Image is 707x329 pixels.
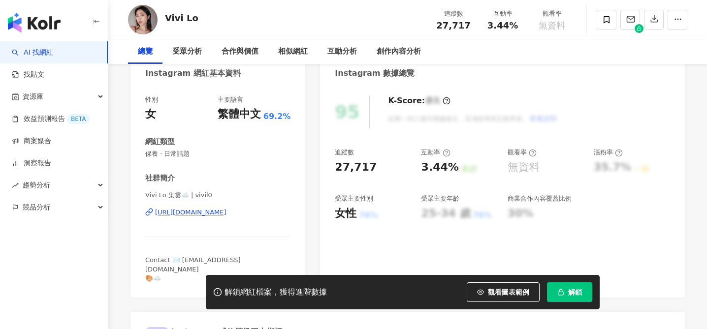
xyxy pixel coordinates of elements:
[278,46,308,58] div: 相似網紅
[172,46,202,58] div: 受眾分析
[435,9,472,19] div: 追蹤數
[155,208,226,217] div: [URL][DOMAIN_NAME]
[568,288,582,296] span: 解鎖
[508,194,572,203] div: 商業合作內容覆蓋比例
[12,136,51,146] a: 商案媒合
[23,196,50,218] span: 競品分析
[12,48,53,58] a: searchAI 找網紅
[225,287,327,298] div: 解鎖網紅檔案，獲得進階數據
[145,68,241,79] div: Instagram 網紅基本資料
[335,194,373,203] div: 受眾主要性別
[128,5,158,34] img: KOL Avatar
[487,21,518,30] span: 3.44%
[377,46,421,58] div: 創作內容分析
[533,9,571,19] div: 觀看率
[594,148,623,157] div: 漲粉率
[145,137,175,147] div: 網紅類型
[8,13,61,32] img: logo
[145,107,156,122] div: 女
[335,148,354,157] div: 追蹤數
[327,46,357,58] div: 互動分析
[421,160,458,175] div: 3.44%
[335,206,356,221] div: 女性
[165,12,198,24] div: Vivi Lo
[484,9,521,19] div: 互動率
[436,20,470,30] span: 27,717
[388,95,450,106] div: K-Score :
[12,114,90,124] a: 效益預測報告BETA
[145,150,290,158] span: 保養 · 日常話題
[222,46,258,58] div: 合作與價值
[547,282,592,302] button: 解鎖
[138,46,153,58] div: 總覽
[421,194,459,203] div: 受眾主要年齡
[23,86,43,108] span: 資源庫
[508,160,540,175] div: 無資料
[488,288,529,296] span: 觀看圖表範例
[508,148,537,157] div: 觀看率
[335,68,415,79] div: Instagram 數據總覽
[145,208,290,217] a: [URL][DOMAIN_NAME]
[23,174,50,196] span: 趨勢分析
[218,95,243,104] div: 主要語言
[12,158,51,168] a: 洞察報告
[145,256,241,281] span: Contact ✉️ [EMAIL_ADDRESS][DOMAIN_NAME] 🎨☁️
[218,107,261,122] div: 繁體中文
[421,148,450,157] div: 互動率
[145,173,175,183] div: 社群簡介
[539,21,565,30] span: 無資料
[145,95,158,104] div: 性別
[12,70,44,80] a: 找貼文
[145,191,290,200] span: Vivi Lo 染雲☁️ | vivil0
[467,282,540,302] button: 觀看圖表範例
[12,182,19,189] span: rise
[263,111,291,122] span: 69.2%
[335,160,377,175] div: 27,717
